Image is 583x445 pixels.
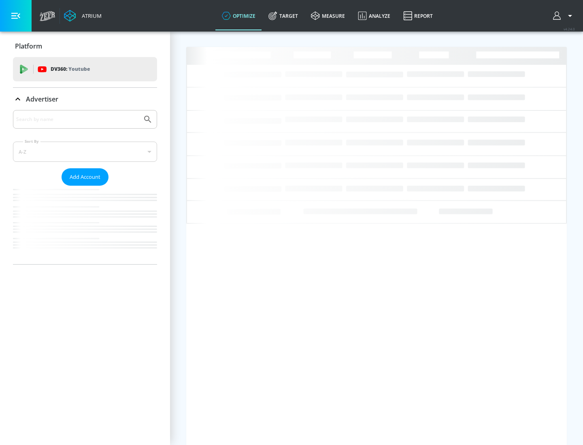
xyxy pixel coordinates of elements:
p: DV360: [51,65,90,74]
nav: list of Advertiser [13,186,157,264]
div: DV360: Youtube [13,57,157,81]
p: Platform [15,42,42,51]
p: Youtube [68,65,90,73]
a: Atrium [64,10,102,22]
label: Sort By [23,139,40,144]
div: Platform [13,35,157,57]
input: Search by name [16,114,139,125]
a: Analyze [351,1,397,30]
p: Advertiser [26,95,58,104]
span: Add Account [70,172,100,182]
div: Advertiser [13,88,157,110]
div: A-Z [13,142,157,162]
a: Target [262,1,304,30]
a: optimize [215,1,262,30]
span: v 4.24.0 [564,27,575,31]
div: Advertiser [13,110,157,264]
button: Add Account [62,168,109,186]
div: Atrium [79,12,102,19]
a: Report [397,1,439,30]
a: measure [304,1,351,30]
